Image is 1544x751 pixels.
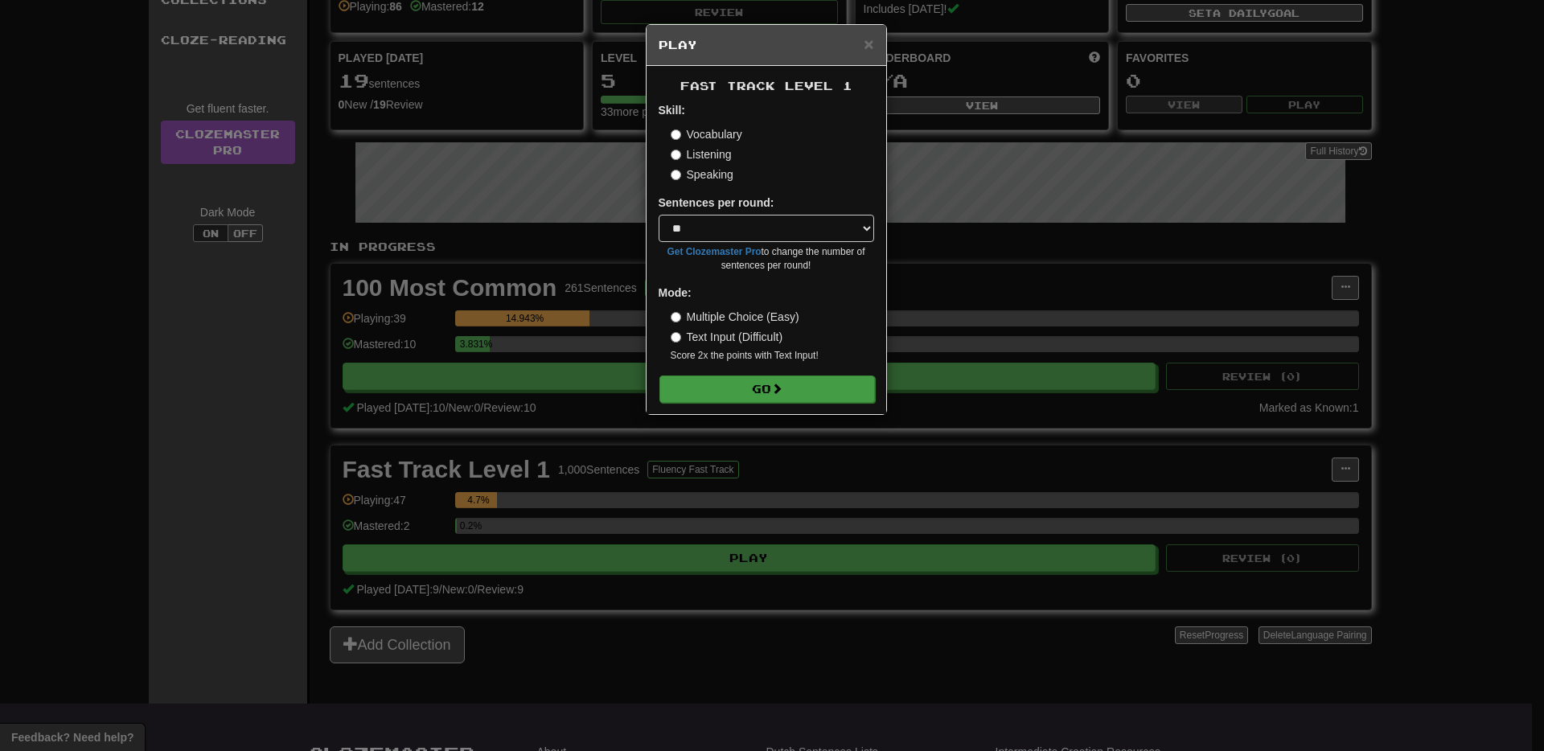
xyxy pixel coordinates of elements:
[671,349,874,363] small: Score 2x the points with Text Input !
[659,245,874,273] small: to change the number of sentences per round!
[671,126,742,142] label: Vocabulary
[671,329,783,345] label: Text Input (Difficult)
[671,312,681,322] input: Multiple Choice (Easy)
[671,309,799,325] label: Multiple Choice (Easy)
[667,246,762,257] a: Get Clozemaster Pro
[671,129,681,140] input: Vocabulary
[671,146,732,162] label: Listening
[671,150,681,160] input: Listening
[659,104,685,117] strong: Skill:
[659,195,774,211] label: Sentences per round:
[864,35,873,52] button: Close
[671,166,733,183] label: Speaking
[671,332,681,343] input: Text Input (Difficult)
[680,79,852,92] span: Fast Track Level 1
[659,37,874,53] h5: Play
[659,286,692,299] strong: Mode:
[671,170,681,180] input: Speaking
[864,35,873,53] span: ×
[659,375,875,403] button: Go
